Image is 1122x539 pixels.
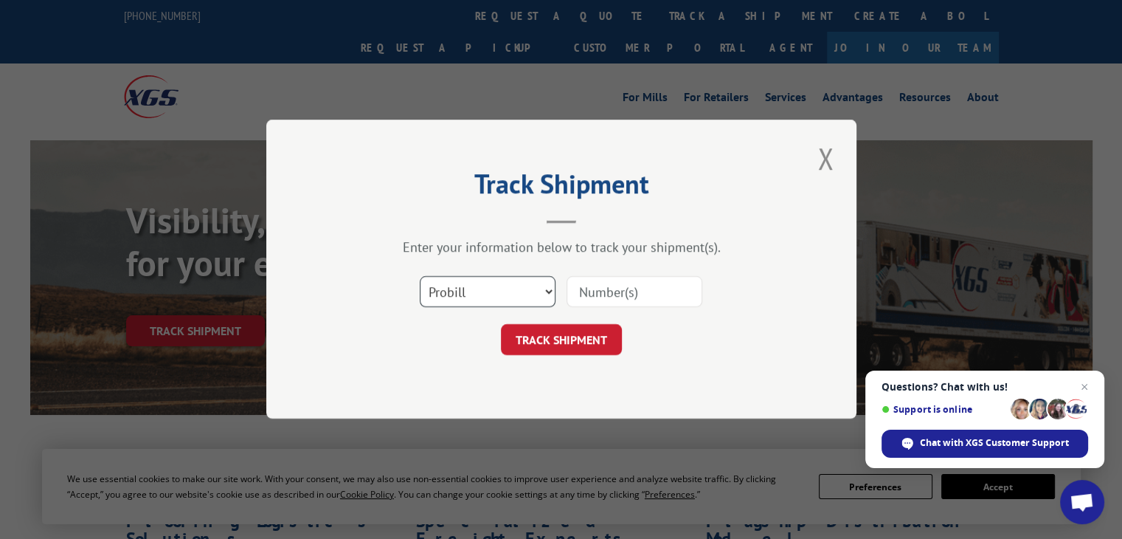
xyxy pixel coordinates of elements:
button: Close modal [813,138,838,179]
h2: Track Shipment [340,174,783,202]
a: Open chat [1060,480,1104,524]
span: Support is online [882,404,1005,415]
span: Chat with XGS Customer Support [882,430,1088,458]
span: Questions? Chat with us! [882,381,1088,393]
input: Number(s) [567,277,702,308]
div: Enter your information below to track your shipment(s). [340,239,783,256]
button: TRACK SHIPMENT [501,325,622,356]
span: Chat with XGS Customer Support [920,436,1069,450]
